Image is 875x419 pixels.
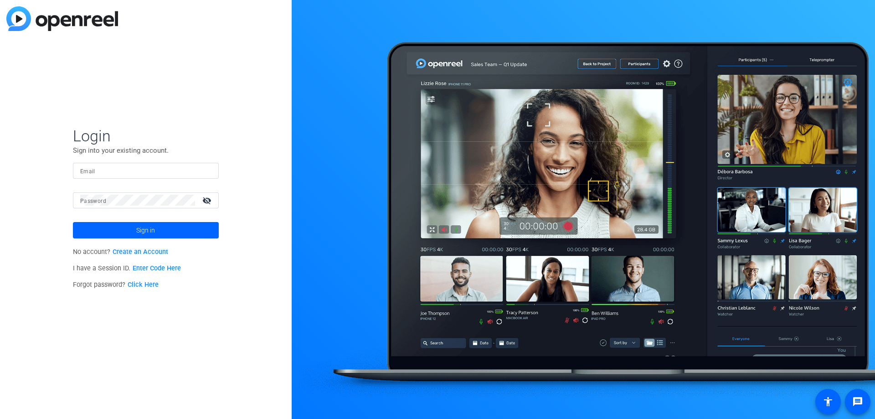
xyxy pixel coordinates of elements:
span: No account? [73,248,168,256]
mat-icon: message [852,396,863,407]
a: Click Here [128,281,159,289]
span: I have a Session ID. [73,264,181,272]
span: Sign in [136,219,155,242]
mat-icon: accessibility [823,396,834,407]
mat-icon: visibility_off [197,194,219,207]
a: Create an Account [113,248,168,256]
button: Sign in [73,222,219,238]
span: Forgot password? [73,281,159,289]
p: Sign into your existing account. [73,145,219,155]
input: Enter Email Address [80,165,211,176]
img: blue-gradient.svg [6,6,118,31]
a: Enter Code Here [133,264,181,272]
mat-label: Email [80,168,95,175]
mat-label: Password [80,198,106,204]
span: Login [73,126,219,145]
